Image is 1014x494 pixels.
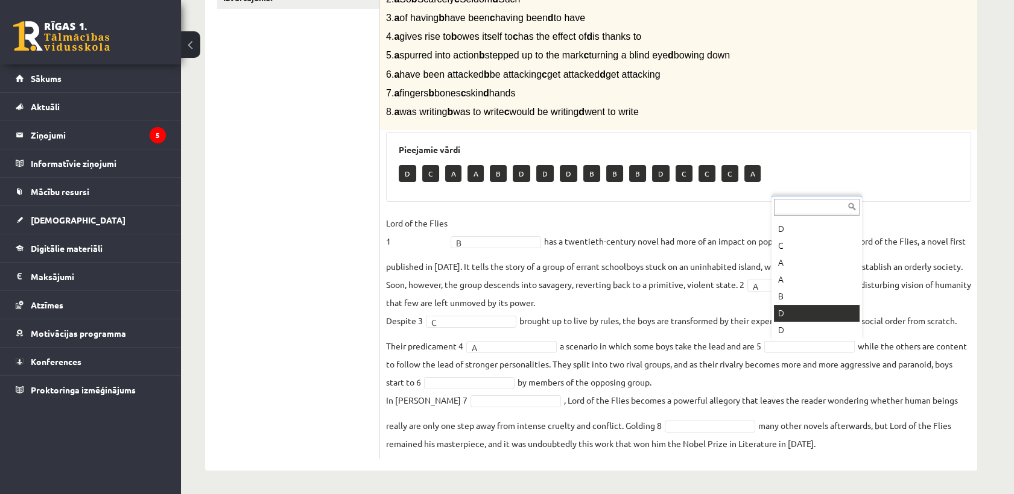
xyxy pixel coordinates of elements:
[774,305,860,322] div: D
[774,254,860,271] div: A
[774,237,860,254] div: C
[774,220,860,237] div: D
[774,271,860,288] div: A
[774,322,860,339] div: D
[774,288,860,305] div: B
